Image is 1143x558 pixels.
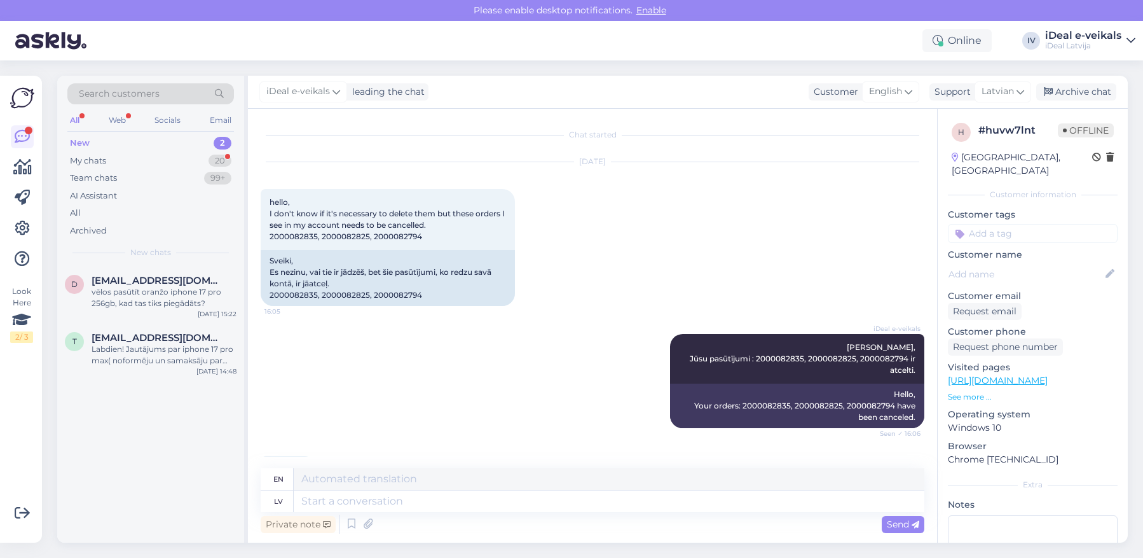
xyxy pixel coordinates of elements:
[1058,123,1114,137] span: Offline
[948,224,1118,243] input: Add a tag
[214,137,231,150] div: 2
[198,309,236,319] div: [DATE] 15:22
[71,279,78,289] span: d
[10,86,34,110] img: Askly Logo
[982,85,1014,99] span: Latvian
[948,208,1118,221] p: Customer tags
[204,172,231,185] div: 99+
[873,429,921,438] span: Seen ✓ 16:06
[948,289,1118,303] p: Customer email
[1045,31,1135,51] a: iDeal e-veikalsiDeal Latvija
[10,331,33,343] div: 2 / 3
[92,344,236,366] div: Labdien! Jautājums par iphone 17 pro max( noformēju un samaksāju par telefonu kā iepriepārdošana)...
[809,85,858,99] div: Customer
[152,112,183,129] div: Socials
[209,155,231,167] div: 20
[948,325,1118,338] p: Customer phone
[929,85,971,99] div: Support
[948,479,1118,491] div: Extra
[106,112,128,129] div: Web
[92,286,236,309] div: vēlos pasūtīt oranžo iphone 17 pro 256gb, kad tas tiks piegādāts?
[690,342,917,375] span: [PERSON_NAME], Jūsu pasūtījumi : 2000082835, 2000082825, 2000082794 ir atcelti.
[978,123,1058,138] div: # huvw7lnt
[274,491,283,512] div: lv
[1045,31,1121,41] div: iDeal e-veikals
[10,286,33,343] div: Look Here
[270,197,507,241] span: hello, I don't know if it's necessary to delete them but these orders I see in my account needs t...
[948,375,1048,386] a: [URL][DOMAIN_NAME]
[948,189,1118,200] div: Customer information
[948,338,1063,356] div: Request phone number
[948,408,1118,421] p: Operating system
[92,332,224,344] span: tbaker@inbox.lv
[196,366,236,376] div: [DATE] 14:48
[261,129,924,141] div: Chat started
[1045,41,1121,51] div: iDeal Latvija
[948,248,1118,262] p: Customer name
[869,85,902,99] span: English
[948,361,1118,374] p: Visited pages
[948,453,1118,466] p: Chrome [TECHNICAL_ID]
[948,498,1118,512] p: Notes
[670,384,924,428] div: Hello, Your orders: 2000082835, 2000082825, 2000082794 have been canceled.
[92,275,224,286] span: dubradj@gmail.com
[70,155,106,167] div: My chats
[948,267,1103,281] input: Add name
[67,112,82,129] div: All
[948,440,1118,453] p: Browser
[261,516,336,533] div: Private note
[273,468,284,490] div: en
[130,247,171,258] span: New chats
[347,85,425,99] div: leading the chat
[72,337,77,346] span: t
[633,4,670,16] span: Enable
[261,156,924,167] div: [DATE]
[1036,83,1116,101] div: Archive chat
[948,421,1118,435] p: Windows 10
[70,137,90,150] div: New
[207,112,234,129] div: Email
[70,190,117,202] div: AI Assistant
[70,172,117,185] div: Team chats
[948,303,1022,320] div: Request email
[79,87,160,101] span: Search customers
[922,29,992,52] div: Online
[266,85,330,99] span: iDeal e-veikals
[261,250,515,306] div: Sveiki, Es nezinu, vai tie ir jādzēš, bet šie pasūtījumi, ko redzu savā kontā, ir jāatceļ. 200008...
[873,324,921,333] span: iDeal e-veikals
[952,151,1092,178] div: [GEOGRAPHIC_DATA], [GEOGRAPHIC_DATA]
[887,519,919,530] span: Send
[1022,32,1040,50] div: IV
[70,207,81,220] div: All
[948,391,1118,403] p: See more ...
[70,225,107,237] div: Archived
[958,127,964,137] span: h
[264,307,312,316] span: 16:05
